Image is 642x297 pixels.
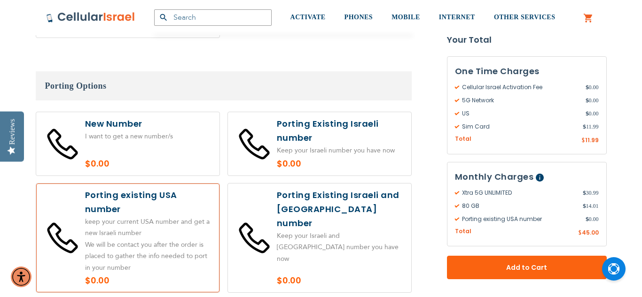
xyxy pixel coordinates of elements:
[11,267,31,287] div: Accessibility Menu
[586,83,589,91] span: $
[586,96,599,105] span: 0.00
[581,137,585,145] span: $
[344,14,373,21] span: PHONES
[154,9,272,26] input: Search
[439,14,475,21] span: INTERNET
[585,136,599,144] span: 11.99
[478,263,576,273] span: Add to Cart
[583,122,586,131] span: $
[455,135,471,144] span: Total
[8,119,16,145] div: Reviews
[455,83,586,91] span: Cellular Israel Activation Fee
[586,96,589,105] span: $
[582,228,599,236] span: 45.00
[494,14,556,21] span: OTHER SERVICES
[583,122,599,131] span: 11.99
[46,12,135,23] img: Cellular Israel Logo
[583,202,599,210] span: 14.01
[447,33,607,47] strong: Your Total
[583,189,586,197] span: $
[455,122,583,131] span: Sim Card
[455,96,586,105] span: 5G Network
[455,227,471,236] span: Total
[455,202,583,210] span: 80 GB
[447,256,607,279] button: Add to Cart
[586,215,589,223] span: $
[586,109,599,118] span: 0.00
[578,229,582,237] span: $
[455,189,583,197] span: Xtra 5G UNLIMITED
[290,14,326,21] span: ACTIVATE
[391,14,420,21] span: MOBILE
[586,109,589,118] span: $
[455,215,586,223] span: Porting existing USA number
[455,171,534,183] span: Monthly Charges
[455,109,586,118] span: US
[45,81,107,91] span: Porting Options
[455,64,599,78] h3: One Time Charges
[586,83,599,91] span: 0.00
[583,189,599,197] span: 30.99
[583,202,586,210] span: $
[586,215,599,223] span: 0.00
[536,174,544,182] span: Help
